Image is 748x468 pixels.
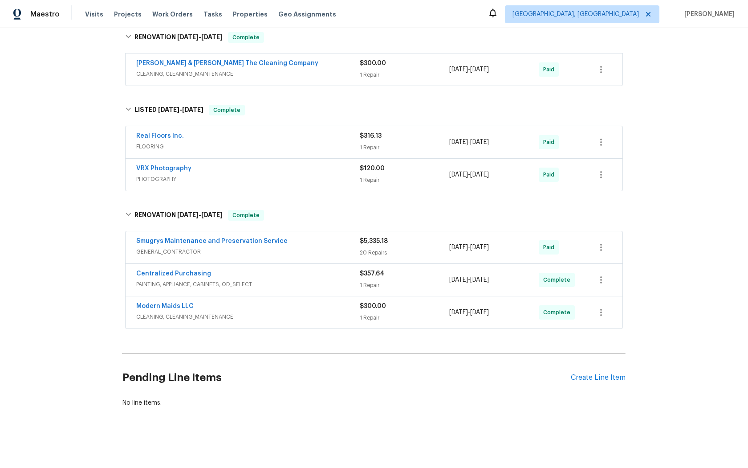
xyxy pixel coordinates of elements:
[449,170,489,179] span: -
[360,313,449,322] div: 1 Repair
[543,65,558,74] span: Paid
[136,70,360,78] span: CLEANING, CLEANING_MAINTENANCE
[360,133,382,139] span: $316.13
[470,172,489,178] span: [DATE]
[543,275,574,284] span: Complete
[136,142,360,151] span: FLOORING
[177,34,223,40] span: -
[229,33,263,42] span: Complete
[136,165,191,172] a: VRX Photography
[360,281,449,290] div: 1 Repair
[30,10,60,19] span: Maestro
[203,11,222,17] span: Tasks
[449,244,468,250] span: [DATE]
[360,271,384,277] span: $357.64
[122,96,626,124] div: LISTED [DATE]-[DATE]Complete
[85,10,103,19] span: Visits
[182,107,203,113] span: [DATE]
[571,374,626,382] div: Create Line Item
[449,66,468,73] span: [DATE]
[201,212,223,218] span: [DATE]
[136,280,360,289] span: PAINTING, APPLIANCE, CABINETS, OD_SELECT
[470,244,489,250] span: [DATE]
[136,312,360,321] span: CLEANING, CLEANING_MAINTENANCE
[134,210,223,221] h6: RENOVATION
[177,212,199,218] span: [DATE]
[136,271,211,277] a: Centralized Purchasing
[122,357,571,398] h2: Pending Line Items
[177,34,199,40] span: [DATE]
[543,308,574,317] span: Complete
[136,60,318,66] a: [PERSON_NAME] & [PERSON_NAME] The Cleaning Company
[449,308,489,317] span: -
[136,303,194,309] a: Modern Maids LLC
[210,106,244,115] span: Complete
[449,172,468,178] span: [DATE]
[114,10,142,19] span: Projects
[122,398,626,407] div: No line items.
[158,107,203,113] span: -
[360,165,385,172] span: $120.00
[470,139,489,145] span: [DATE]
[136,133,184,139] a: Real Floors Inc.
[449,65,489,74] span: -
[449,139,468,145] span: [DATE]
[543,138,558,147] span: Paid
[152,10,193,19] span: Work Orders
[158,107,179,113] span: [DATE]
[360,248,449,257] div: 20 Repairs
[470,277,489,283] span: [DATE]
[134,105,203,115] h6: LISTED
[360,303,386,309] span: $300.00
[122,23,626,52] div: RENOVATION [DATE]-[DATE]Complete
[470,66,489,73] span: [DATE]
[360,176,449,185] div: 1 Repair
[360,60,386,66] span: $300.00
[512,10,639,19] span: [GEOGRAPHIC_DATA], [GEOGRAPHIC_DATA]
[134,32,223,43] h6: RENOVATION
[360,70,449,79] div: 1 Repair
[136,175,360,184] span: PHOTOGRAPHY
[449,275,489,284] span: -
[681,10,735,19] span: [PERSON_NAME]
[543,170,558,179] span: Paid
[122,201,626,230] div: RENOVATION [DATE]-[DATE]Complete
[449,309,468,316] span: [DATE]
[449,243,489,252] span: -
[136,238,288,244] a: Smugrys Maintenance and Preservation Service
[177,212,223,218] span: -
[201,34,223,40] span: [DATE]
[449,138,489,147] span: -
[360,143,449,152] div: 1 Repair
[449,277,468,283] span: [DATE]
[543,243,558,252] span: Paid
[136,247,360,256] span: GENERAL_CONTRACTOR
[470,309,489,316] span: [DATE]
[360,238,388,244] span: $5,335.18
[233,10,268,19] span: Properties
[278,10,336,19] span: Geo Assignments
[229,211,263,220] span: Complete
